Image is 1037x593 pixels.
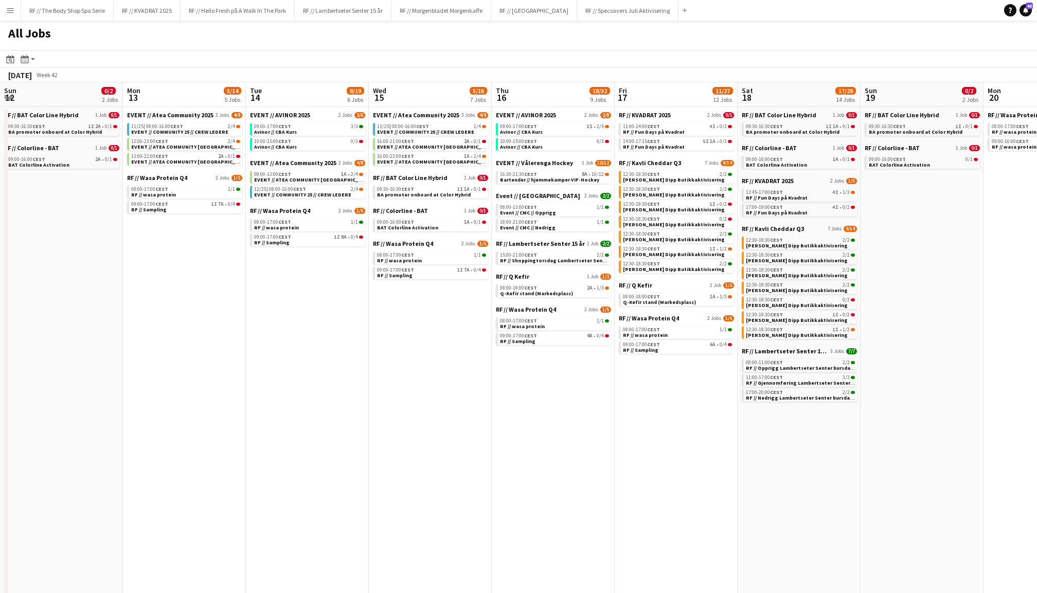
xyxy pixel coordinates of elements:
[377,158,532,165] span: EVENT // ATEA COMMUNITY KRISTIANSAND // EVENT CREW
[351,187,358,192] span: 2/4
[373,111,488,119] a: EVENT // Atea Community 20253 Jobs4/9
[95,145,106,151] span: 1 Job
[619,159,734,167] a: RF // Kavli Cheddar Q37 Jobs9/14
[623,187,660,192] span: 12:30-18:30
[966,124,973,129] span: 0/1
[155,153,168,159] span: CEST
[95,124,101,129] span: 2A
[477,175,488,181] span: 0/1
[491,1,577,21] button: RF // [GEOGRAPHIC_DATA]
[843,190,850,195] span: 1/3
[131,154,168,159] span: 13:00-22:00
[377,124,391,129] span: 13/25
[127,111,242,119] a: EVENT // Atea Community 20253 Jobs4/9
[623,191,725,198] span: Kavli Cheddar Dipp Butikkaktivisering
[254,143,297,150] span: Avinor // CBA Kurs
[956,145,967,151] span: 1 Job
[524,123,537,130] span: CEST
[373,174,448,182] span: RF // BAT Color Line Hybrid
[742,111,857,119] a: RF // BAT Color Line Hybrid1 Job0/1
[278,171,291,177] span: CEST
[992,129,1036,135] span: RF // wasa protein
[181,1,295,21] button: RF // Hello Fresh på A Walk In The Park
[723,112,734,118] span: 0/5
[401,138,414,145] span: CEST
[254,171,363,183] a: 08:00-13:00CEST1A•2/4EVENT // ATEA COMMUNITY [GEOGRAPHIC_DATA] // EVENT CREW
[254,123,363,135] a: 09:00-17:00CEST3/3Avinor // CBA Kurs
[623,143,685,150] span: RF // Fun Days på Kvadrat
[869,124,978,129] div: •
[496,159,611,167] a: EVENT // Vålerenga Hockey1 Job10/12
[647,123,660,130] span: CEST
[843,157,850,162] span: 0/1
[8,157,117,162] div: •
[746,189,855,201] a: 13:45-17:00CEST4I•1/3RF // Fun Days på Kvadrat
[155,201,168,207] span: CEST
[865,144,980,152] a: RF // Colorline - BAT1 Job0/1
[131,138,240,150] a: 12:00-23:00CEST2/4EVENT // ATEA COMMUNITY [GEOGRAPHIC_DATA] // EVENT CREW
[105,157,112,162] span: 0/1
[231,112,242,118] span: 4/9
[377,139,414,144] span: 16:00-21:00
[354,112,365,118] span: 3/6
[293,186,306,192] span: CEST
[500,176,599,183] span: Bartender // hjemmekamper VIF-Hockey
[1020,4,1032,16] a: 40
[500,129,543,135] span: Avinor // CBA Kurs
[742,177,857,225] div: RF // KVADRAT 20252 Jobs1/513:45-17:00CEST4I•1/3RF // Fun Days på Kvadrat17:00-19:00CEST4I•0/2RF ...
[832,190,838,195] span: 4I
[746,157,783,162] span: 09:00-16:00
[373,174,488,182] a: RF // BAT Color Line Hybrid1 Job0/1
[95,112,106,118] span: 1 Job
[742,177,857,185] a: RF // KVADRAT 20252 Jobs1/5
[865,111,980,144] div: RF // BAT Color Line Hybrid1 Job0/109:30-16:30CEST1I•0/1BA promoter onboard at Color Hybrid
[254,172,291,177] span: 08:00-13:00
[338,160,352,166] span: 2 Jobs
[377,187,486,192] div: •
[127,174,187,182] span: RF // Wasa Protein Q4
[623,129,685,135] span: RF // Fun Days på Kvadrat
[865,144,980,171] div: RF // Colorline - BAT1 Job0/109:00-16:00CEST0/1BAT Colorline Activation
[586,124,593,129] span: 2I
[155,186,168,192] span: CEST
[742,111,816,119] span: RF // BAT Color Line Hybrid
[582,172,587,177] span: 8A
[131,124,145,129] span: 11/25
[623,171,732,183] a: 12:30-18:30CEST2/2[PERSON_NAME] Dipp Butikkaktivisering
[746,157,855,162] div: •
[832,205,838,210] span: 4I
[597,139,604,144] span: 0/3
[228,202,235,207] span: 0/4
[703,139,709,144] span: 5I
[377,138,486,150] a: 16:00-21:00CEST2A•0/1EVENT // ATEA COMMUNITY [GEOGRAPHIC_DATA] // EVENT CREW
[464,175,475,181] span: 1 Job
[131,191,176,198] span: RF // wasa protein
[131,129,228,135] span: EVENT // COMMUNITY 25 // CREW LEDERE
[4,111,119,144] div: RF // BAT Color Line Hybrid1 Job0/109:30-16:30CEST1I2A•0/1BA promoter onboard at Color Hybrid
[278,123,291,130] span: CEST
[474,187,481,192] span: 0/1
[595,160,611,166] span: 10/12
[250,159,365,207] div: EVENT // Atea Community 20252 Jobs4/808:00-13:00CEST1A•2/4EVENT // ATEA COMMUNITY [GEOGRAPHIC_DAT...
[250,159,336,167] span: EVENT // Atea Community 2025
[623,139,660,144] span: 14:00-17:15
[1026,3,1033,9] span: 40
[584,112,598,118] span: 2 Jobs
[496,111,611,119] a: EVENT // AVINOR 20252 Jobs2/8
[742,177,794,185] span: RF // KVADRAT 2025
[720,139,727,144] span: 0/3
[709,124,716,129] span: 4I
[464,154,470,159] span: 1A
[623,202,660,207] span: 12:30-18:30
[88,124,94,129] span: 1I
[377,129,474,135] span: EVENT // COMMUNITY 25 // CREW LEDERE
[377,139,486,144] div: •
[228,139,235,144] span: 2/4
[770,156,783,163] span: CEST
[623,139,732,144] div: •
[127,111,213,119] span: EVENT // Atea Community 2025
[32,123,45,130] span: CEST
[477,112,488,118] span: 4/9
[770,204,783,210] span: CEST
[746,205,783,210] span: 17:00-19:00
